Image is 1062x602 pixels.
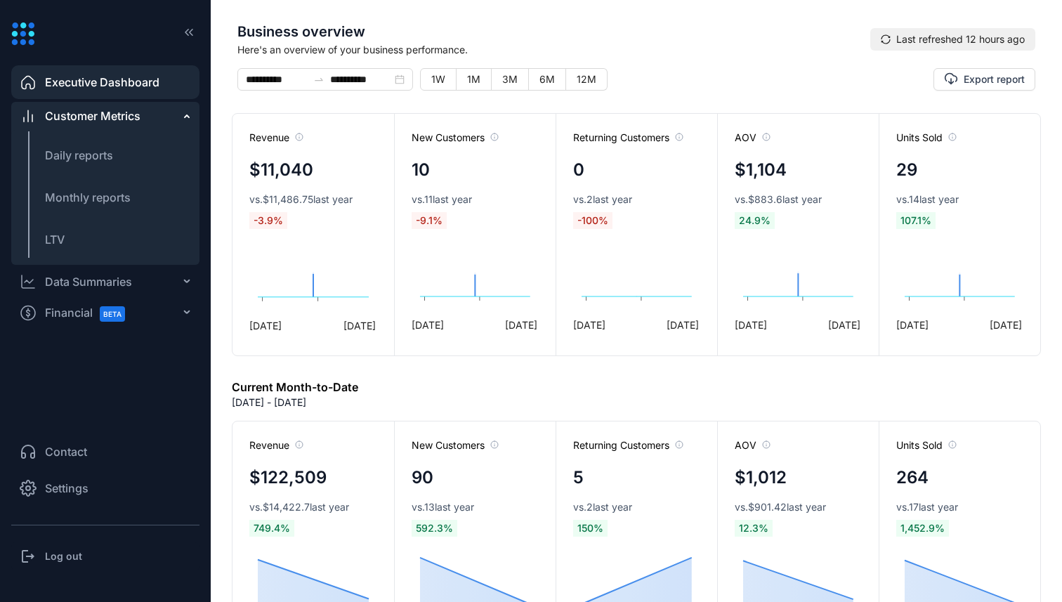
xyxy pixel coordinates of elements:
[573,500,632,514] span: vs. 2 last year
[431,73,445,85] span: 1W
[249,438,303,452] span: Revenue
[45,480,88,497] span: Settings
[870,28,1035,51] button: syncLast refreshed 12 hours ago
[412,192,472,207] span: vs. 11 last year
[412,212,447,229] span: -9.1 %
[896,157,917,183] h4: 29
[735,520,773,537] span: 12.3 %
[964,72,1025,86] span: Export report
[45,549,82,563] h3: Log out
[573,438,683,452] span: Returning Customers
[573,318,605,332] span: [DATE]
[412,520,457,537] span: 592.3 %
[735,157,787,183] h4: $1,104
[45,107,140,124] span: Customer Metrics
[232,379,358,395] h6: Current Month-to-Date
[881,34,891,44] span: sync
[45,233,65,247] span: LTV
[249,500,349,514] span: vs. $14,422.7 last year
[467,73,480,85] span: 1M
[828,318,860,332] span: [DATE]
[313,74,324,85] span: to
[735,438,771,452] span: AOV
[45,297,138,329] span: Financial
[933,68,1035,91] button: Export report
[412,131,499,145] span: New Customers
[896,465,929,490] h4: 264
[412,318,444,332] span: [DATE]
[249,212,287,229] span: -3.9 %
[573,157,584,183] h4: 0
[573,192,632,207] span: vs. 2 last year
[45,443,87,460] span: Contact
[313,74,324,85] span: swap-right
[735,318,767,332] span: [DATE]
[896,520,949,537] span: 1,452.9 %
[412,157,430,183] h4: 10
[573,520,608,537] span: 150 %
[237,21,870,42] span: Business overview
[249,318,282,333] span: [DATE]
[249,192,353,207] span: vs. $11,486.75 last year
[577,73,596,85] span: 12M
[45,74,159,91] span: Executive Dashboard
[249,465,327,490] h4: $122,509
[100,306,125,322] span: BETA
[573,465,584,490] h4: 5
[735,212,775,229] span: 24.9 %
[896,32,1025,47] span: Last refreshed 12 hours ago
[896,318,929,332] span: [DATE]
[412,438,499,452] span: New Customers
[735,500,826,514] span: vs. $901.42 last year
[573,131,683,145] span: Returning Customers
[45,148,113,162] span: Daily reports
[502,73,518,85] span: 3M
[232,395,306,410] p: [DATE] - [DATE]
[249,131,303,145] span: Revenue
[45,273,132,290] div: Data Summaries
[735,131,771,145] span: AOV
[667,318,699,332] span: [DATE]
[735,192,822,207] span: vs. $883.6 last year
[412,465,433,490] h4: 90
[896,438,957,452] span: Units Sold
[249,520,294,537] span: 749.4 %
[412,500,474,514] span: vs. 13 last year
[45,190,131,204] span: Monthly reports
[896,212,936,229] span: 107.1 %
[539,73,555,85] span: 6M
[249,157,313,183] h4: $11,040
[896,131,957,145] span: Units Sold
[735,465,787,490] h4: $1,012
[573,212,612,229] span: -100 %
[237,42,870,57] span: Here's an overview of your business performance.
[343,318,376,333] span: [DATE]
[896,192,959,207] span: vs. 14 last year
[505,318,537,332] span: [DATE]
[896,500,958,514] span: vs. 17 last year
[990,318,1022,332] span: [DATE]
